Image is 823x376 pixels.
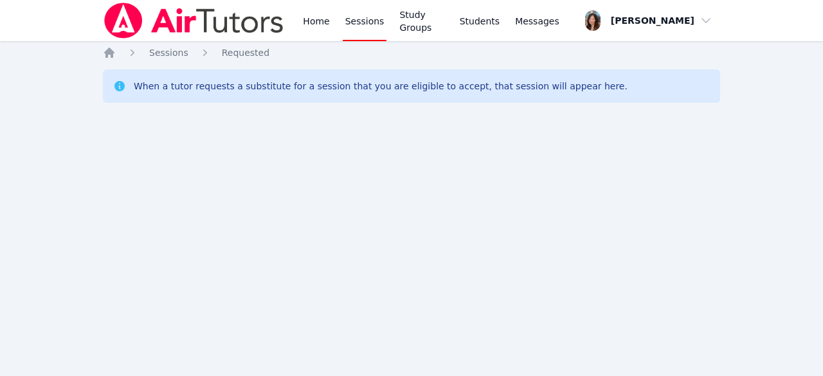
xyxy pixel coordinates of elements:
a: Requested [222,46,269,59]
nav: Breadcrumb [103,46,720,59]
span: Requested [222,48,269,58]
span: Sessions [149,48,188,58]
img: Air Tutors [103,3,285,39]
div: When a tutor requests a substitute for a session that you are eligible to accept, that session wi... [134,80,628,93]
span: Messages [515,15,559,28]
a: Sessions [149,46,188,59]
